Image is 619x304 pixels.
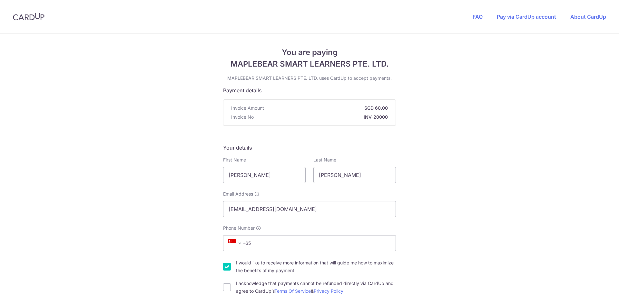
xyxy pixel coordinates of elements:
[497,14,556,20] a: Pay via CardUp account
[13,13,44,21] img: CardUp
[256,114,388,120] strong: INV-20000
[314,288,343,294] a: Privacy Policy
[223,87,396,94] h5: Payment details
[223,157,246,163] label: First Name
[236,259,396,274] label: I would like to receive more information that will guide me how to maximize the benefits of my pa...
[223,47,396,58] span: You are paying
[223,191,253,197] span: Email Address
[231,114,254,120] span: Invoice No
[223,167,306,183] input: First name
[473,14,483,20] a: FAQ
[274,288,311,294] a: Terms Of Service
[223,201,396,217] input: Email address
[570,14,606,20] a: About CardUp
[228,239,244,247] span: +65
[236,280,396,295] label: I acknowledge that payments cannot be refunded directly via CardUp and agree to CardUp’s &
[223,144,396,152] h5: Your details
[223,225,255,231] span: Phone Number
[231,105,264,111] span: Invoice Amount
[313,157,336,163] label: Last Name
[226,239,255,247] span: +65
[267,105,388,111] strong: SGD 60.00
[223,75,396,81] p: MAPLEBEAR SMART LEARNERS PTE. LTD. uses CardUp to accept payments.
[223,58,396,70] span: MAPLEBEAR SMART LEARNERS PTE. LTD.
[313,167,396,183] input: Last name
